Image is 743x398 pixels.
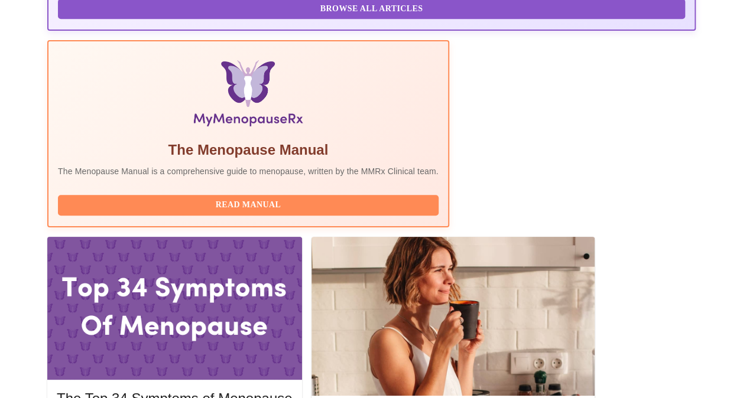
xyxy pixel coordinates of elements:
a: Read Manual [58,199,442,209]
span: Browse All Articles [70,2,673,17]
img: Menopause Manual [118,60,378,131]
a: Browse All Articles [58,3,688,13]
h5: The Menopause Manual [58,141,439,159]
span: Read Manual [70,198,427,213]
button: Read Manual [58,195,439,216]
p: The Menopause Manual is a comprehensive guide to menopause, written by the MMRx Clinical team. [58,165,439,177]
